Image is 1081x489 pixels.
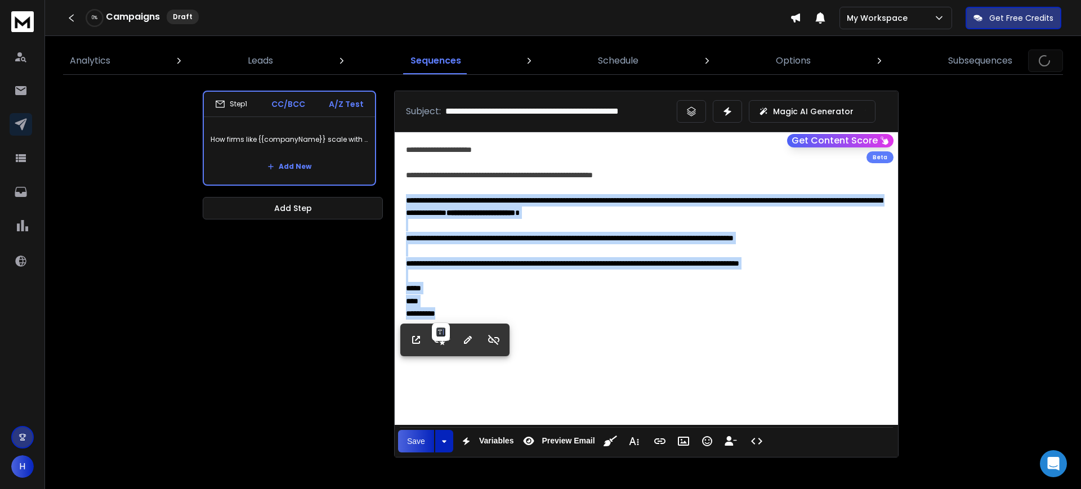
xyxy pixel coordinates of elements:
[776,54,811,68] p: Options
[598,54,638,68] p: Schedule
[271,98,305,110] p: CC/BCC
[248,54,273,68] p: Leads
[483,329,504,351] button: Unlink
[941,47,1019,74] a: Subsequences
[258,155,320,178] button: Add New
[673,430,694,452] button: Insert Image (Ctrl+P)
[623,430,645,452] button: More Text
[746,430,767,452] button: Code View
[769,47,818,74] a: Options
[203,91,376,186] li: Step1CC/BCCA/Z TestHow firms like {{companyName}} scale with AI toolsAdd New
[720,430,741,452] button: Insert Unsubscribe Link
[63,47,117,74] a: Analytics
[70,54,110,68] p: Analytics
[457,329,479,351] button: Edit Link
[600,430,621,452] button: Clean HTML
[649,430,671,452] button: Insert Link (Ctrl+K)
[455,430,516,452] button: Variables
[431,329,453,351] button: Style
[11,455,34,478] button: H
[215,99,247,109] div: Step 1
[211,124,368,155] p: How firms like {{companyName}} scale with AI tools
[966,7,1061,29] button: Get Free Credits
[92,15,97,21] p: 0 %
[329,98,364,110] p: A/Z Test
[167,10,199,24] div: Draft
[11,11,34,32] img: logo
[948,54,1012,68] p: Subsequences
[1040,450,1067,477] div: Open Intercom Messenger
[406,105,441,118] p: Subject:
[749,100,875,123] button: Magic AI Generator
[477,436,516,446] span: Variables
[847,12,912,24] p: My Workspace
[106,10,160,24] h1: Campaigns
[866,151,894,163] div: Beta
[398,430,434,452] button: Save
[404,47,468,74] a: Sequences
[989,12,1053,24] p: Get Free Credits
[787,134,894,147] button: Get Content Score
[696,430,718,452] button: Emoticons
[203,197,383,219] button: Add Step
[773,106,854,117] p: Magic AI Generator
[241,47,280,74] a: Leads
[539,436,597,446] span: Preview Email
[410,54,461,68] p: Sequences
[518,430,597,452] button: Preview Email
[405,329,427,351] button: Open Link
[591,47,645,74] a: Schedule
